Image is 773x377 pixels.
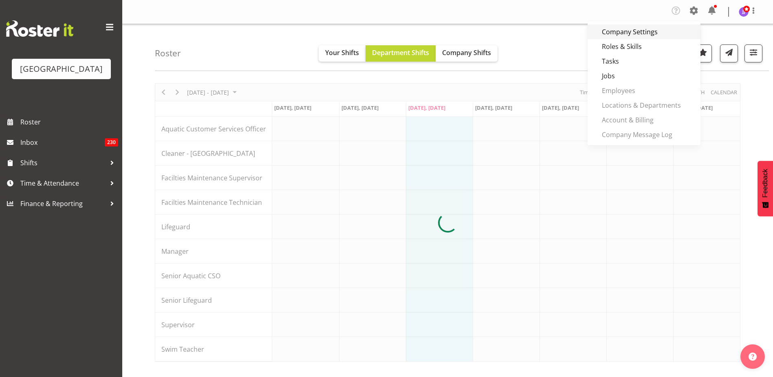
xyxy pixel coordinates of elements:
[105,138,118,146] span: 230
[319,45,366,62] button: Your Shifts
[372,48,429,57] span: Department Shifts
[366,45,436,62] button: Department Shifts
[744,44,762,62] button: Filter Shifts
[588,24,700,39] a: Company Settings
[325,48,359,57] span: Your Shifts
[20,63,103,75] div: [GEOGRAPHIC_DATA]
[20,177,106,189] span: Time & Attendance
[6,20,73,37] img: Rosterit website logo
[20,116,118,128] span: Roster
[20,157,106,169] span: Shifts
[588,39,700,54] a: Roles & Skills
[20,197,106,210] span: Finance & Reporting
[749,353,757,361] img: help-xxl-2.png
[588,69,700,83] a: Jobs
[155,49,181,58] h4: Roster
[588,54,700,69] a: Tasks
[436,45,498,62] button: Company Shifts
[694,44,712,62] button: Highlight an important date within the roster.
[739,7,749,17] img: jade-johnson1105.jpg
[762,169,769,197] span: Feedback
[758,161,773,216] button: Feedback - Show survey
[20,136,105,149] span: Inbox
[442,48,491,57] span: Company Shifts
[720,44,738,62] button: Send a list of all shifts for the selected filtered period to all rostered employees.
